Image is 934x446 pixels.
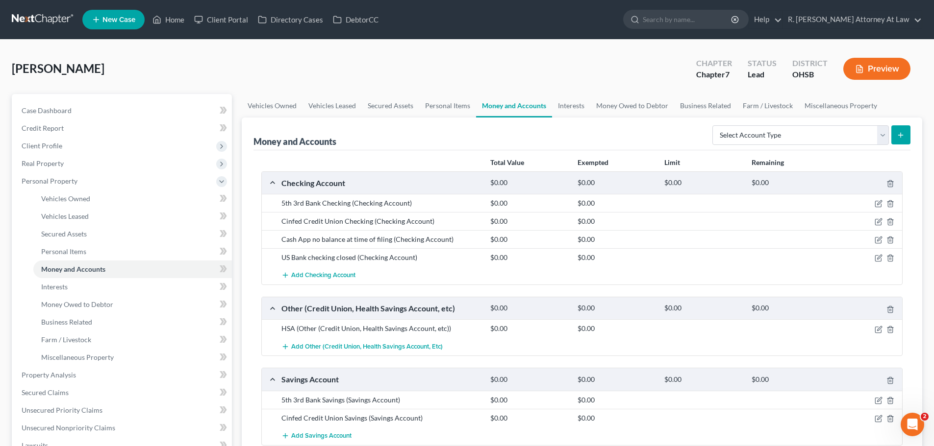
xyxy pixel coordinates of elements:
input: Search by name... [643,10,732,28]
span: Unsecured Nonpriority Claims [22,423,115,432]
a: Money Owed to Debtor [590,94,674,117]
a: Vehicles Owned [242,94,303,117]
span: Add Savings Account [291,432,352,440]
a: Case Dashboard [14,102,232,119]
a: Secured Claims [14,384,232,401]
div: $0.00 [573,375,659,384]
a: Client Portal [189,11,253,28]
a: Money and Accounts [33,260,232,278]
div: $0.00 [573,178,659,188]
a: Miscellaneous Property [33,349,232,366]
a: Farm / Livestock [33,331,232,349]
a: Personal Items [33,243,232,260]
span: Real Property [22,159,64,167]
a: Vehicles Owned [33,190,232,208]
span: Personal Property [22,177,77,185]
strong: Limit [664,158,680,166]
a: DebtorCC [328,11,383,28]
a: Help [749,11,782,28]
div: OHSB [792,69,828,80]
a: Home [148,11,189,28]
div: $0.00 [485,304,572,313]
div: $0.00 [485,413,572,423]
div: District [792,58,828,69]
div: $0.00 [659,178,746,188]
a: Money and Accounts [476,94,552,117]
span: Miscellaneous Property [41,353,114,361]
div: $0.00 [485,216,572,226]
div: $0.00 [573,235,659,244]
div: 5th 3rd Bank Checking (Checking Account) [277,198,485,208]
div: $0.00 [573,216,659,226]
a: Business Related [674,94,737,117]
div: $0.00 [747,375,833,384]
div: $0.00 [485,235,572,244]
a: Personal Items [419,94,476,117]
span: New Case [102,16,135,23]
span: [PERSON_NAME] [12,61,104,75]
a: Interests [33,278,232,296]
span: Interests [41,282,68,291]
div: $0.00 [485,395,572,405]
a: Money Owed to Debtor [33,296,232,313]
div: $0.00 [573,198,659,208]
div: Cinfed Credit Union Checking (Checking Account) [277,216,485,226]
div: $0.00 [485,198,572,208]
iframe: Intercom live chat [901,413,924,436]
span: Property Analysis [22,371,76,379]
button: Add Other (Credit Union, Health Savings Account, etc) [281,337,443,355]
a: Vehicles Leased [303,94,362,117]
div: $0.00 [485,178,572,188]
a: Vehicles Leased [33,208,232,225]
span: Secured Claims [22,388,69,397]
span: Case Dashboard [22,106,72,115]
a: Directory Cases [253,11,328,28]
div: Cinfed Credit Union Savings (Savings Account) [277,413,485,423]
div: HSA (Other (Credit Union, Health Savings Account, etc)) [277,324,485,333]
div: $0.00 [573,253,659,262]
span: Money and Accounts [41,265,105,273]
div: $0.00 [485,324,572,333]
span: Add Checking Account [291,272,355,280]
a: Credit Report [14,119,232,137]
div: Checking Account [277,178,485,188]
div: Status [748,58,777,69]
a: Farm / Livestock [737,94,799,117]
span: Secured Assets [41,230,87,238]
span: Credit Report [22,124,64,132]
div: Cash App no balance at time of filing (Checking Account) [277,235,485,244]
a: Secured Assets [33,225,232,243]
span: Vehicles Owned [41,194,90,203]
a: R. [PERSON_NAME] Attorney At Law [783,11,922,28]
span: Client Profile [22,141,62,150]
div: Chapter [696,69,732,80]
a: Interests [552,94,590,117]
span: Farm / Livestock [41,335,91,344]
strong: Remaining [752,158,784,166]
a: Unsecured Priority Claims [14,401,232,419]
button: Add Checking Account [281,266,355,284]
div: 5th 3rd Bank Savings (Savings Account) [277,395,485,405]
a: Secured Assets [362,94,419,117]
button: Add Savings Account [281,427,352,445]
button: Preview [843,58,910,80]
span: Personal Items [41,247,86,256]
div: Other (Credit Union, Health Savings Account, etc) [277,303,485,313]
div: $0.00 [573,304,659,313]
span: 2 [921,413,929,421]
strong: Exempted [578,158,608,166]
div: Chapter [696,58,732,69]
div: $0.00 [659,375,746,384]
div: $0.00 [485,253,572,262]
div: Savings Account [277,374,485,384]
div: $0.00 [747,304,833,313]
div: $0.00 [747,178,833,188]
div: $0.00 [573,413,659,423]
span: 7 [725,70,730,79]
strong: Total Value [490,158,524,166]
a: Unsecured Nonpriority Claims [14,419,232,437]
div: $0.00 [659,304,746,313]
a: Miscellaneous Property [799,94,883,117]
span: Add Other (Credit Union, Health Savings Account, etc) [291,343,443,351]
div: $0.00 [485,375,572,384]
